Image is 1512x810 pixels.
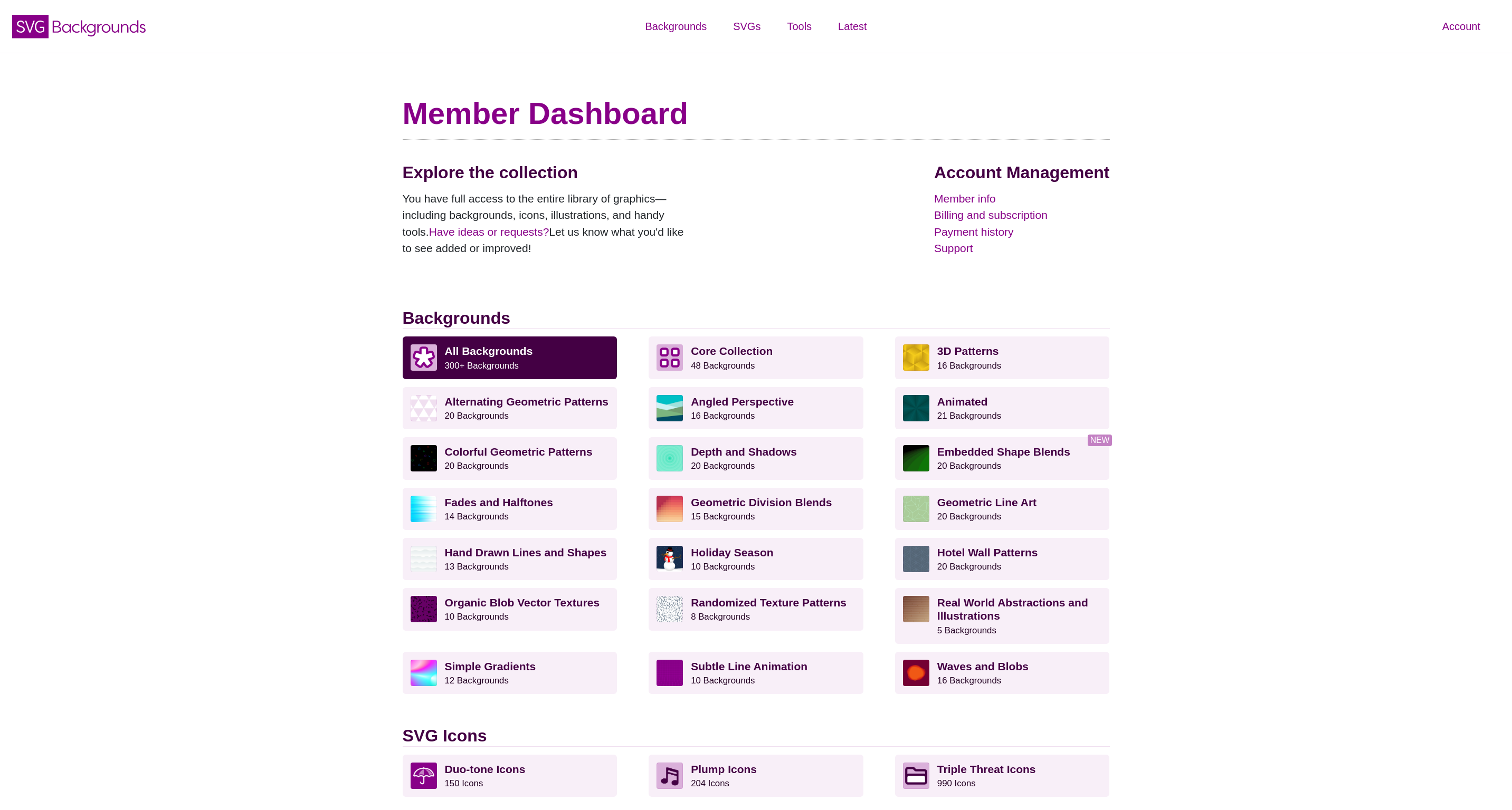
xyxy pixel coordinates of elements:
a: SVGs [720,11,774,42]
a: Waves and Blobs16 Backgrounds [895,652,1110,694]
a: Tools [774,11,825,42]
small: 16 Backgrounds [937,676,1001,686]
img: Musical note icon [657,763,683,789]
img: umbrella icon [411,763,437,789]
h1: Member Dashboard [403,95,1110,132]
a: Billing and subscription [934,207,1109,224]
small: 16 Backgrounds [691,411,755,421]
img: light purple and white alternating triangle pattern [411,395,437,421]
a: All Backgrounds 300+ Backgrounds [403,336,617,379]
a: Subtle Line Animation10 Backgrounds [649,652,863,694]
h2: SVG Icons [403,726,1110,746]
a: Colorful Geometric Patterns20 Backgrounds [403,437,617,479]
a: Alternating Geometric Patterns20 Backgrounds [403,387,617,429]
small: 21 Backgrounds [937,411,1001,421]
strong: Depth and Shadows [691,446,797,458]
img: wooden floor pattern [903,596,929,622]
strong: Randomized Texture Patterns [691,596,847,609]
a: Have ideas or requests? [429,226,549,238]
img: abstract landscape with sky mountains and water [657,395,683,421]
img: Purple vector splotches [411,596,437,622]
a: Simple Gradients12 Backgrounds [403,652,617,694]
a: Angled Perspective16 Backgrounds [649,387,863,429]
small: 204 Icons [691,778,729,788]
small: 12 Backgrounds [445,676,509,686]
a: Support [934,240,1109,257]
strong: Organic Blob Vector Textures [445,596,600,609]
strong: Geometric Line Art [937,496,1036,508]
strong: Simple Gradients [445,660,536,672]
p: You have full access to the entire library of graphics—including backgrounds, icons, illustration... [403,190,693,257]
a: Geometric Line Art20 Backgrounds [895,488,1110,530]
small: 10 Backgrounds [691,676,755,686]
strong: Subtle Line Animation [691,660,807,672]
strong: Waves and Blobs [937,660,1029,672]
strong: Geometric Division Blends [691,496,832,508]
small: 13 Backgrounds [445,562,509,572]
img: vector art snowman with black hat, branch arms, and carrot nose [657,546,683,572]
strong: Colorful Geometric Patterns [445,446,593,458]
strong: Holiday Season [691,546,773,558]
img: blue lights stretching horizontally over white [411,496,437,522]
a: Account [1429,11,1494,42]
strong: Real World Abstractions and Illustrations [937,596,1088,622]
a: Holiday Season10 Backgrounds [649,538,863,580]
h2: Explore the collection [403,162,693,182]
a: Randomized Texture Patterns8 Backgrounds [649,588,863,630]
h2: Account Management [934,162,1109,182]
a: Plump Icons204 Icons [649,755,863,797]
a: 3D Patterns16 Backgrounds [895,336,1110,379]
a: Animated21 Backgrounds [895,387,1110,429]
a: Hand Drawn Lines and Shapes13 Backgrounds [403,538,617,580]
a: Real World Abstractions and Illustrations5 Backgrounds [895,588,1110,644]
img: fancy golden cube pattern [903,344,929,371]
small: 14 Backgrounds [445,512,509,522]
img: red-to-yellow gradient large pixel grid [657,496,683,522]
img: white subtle wave background [411,546,437,572]
a: Depth and Shadows20 Backgrounds [649,437,863,479]
a: Backgrounds [632,11,720,42]
small: 20 Backgrounds [691,461,755,471]
small: 20 Backgrounds [937,461,1001,471]
small: 8 Backgrounds [691,612,750,622]
strong: 3D Patterns [937,345,999,357]
strong: Core Collection [691,345,773,357]
small: 48 Backgrounds [691,361,755,371]
small: 5 Backgrounds [937,625,996,635]
img: intersecting outlined circles formation pattern [903,546,929,572]
small: 150 Icons [445,778,483,788]
small: 990 Icons [937,778,976,788]
img: colorful radial mesh gradient rainbow [411,660,437,686]
img: green to black rings rippling away from corner [903,445,929,471]
h2: Backgrounds [403,308,1110,329]
strong: Fades and Halftones [445,496,553,508]
a: Payment history [934,224,1109,240]
img: a line grid with a slope perspective [657,660,683,686]
strong: Plump Icons [691,763,757,775]
small: 300+ Backgrounds [445,361,519,371]
a: Triple Threat Icons990 Icons [895,755,1110,797]
small: 15 Backgrounds [691,512,755,522]
small: 16 Backgrounds [937,361,1001,371]
a: Hotel Wall Patterns20 Backgrounds [895,538,1110,580]
small: 10 Backgrounds [445,612,509,622]
img: green layered rings within rings [657,445,683,471]
img: green rave light effect animated background [903,395,929,421]
img: various uneven centered blobs [903,660,929,686]
img: geometric web of connecting lines [903,496,929,522]
strong: Angled Perspective [691,396,794,408]
a: Core Collection 48 Backgrounds [649,336,863,379]
img: Folder icon [903,763,929,789]
strong: Triple Threat Icons [937,763,1036,775]
strong: Animated [937,396,988,408]
small: 10 Backgrounds [691,562,755,572]
a: Organic Blob Vector Textures10 Backgrounds [403,588,617,630]
small: 20 Backgrounds [937,562,1001,572]
a: Latest [825,11,880,42]
a: Member info [934,190,1109,207]
small: 20 Backgrounds [445,461,509,471]
a: Geometric Division Blends15 Backgrounds [649,488,863,530]
strong: Hand Drawn Lines and Shapes [445,546,607,558]
strong: All Backgrounds [445,345,533,357]
strong: Alternating Geometric Patterns [445,396,608,408]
